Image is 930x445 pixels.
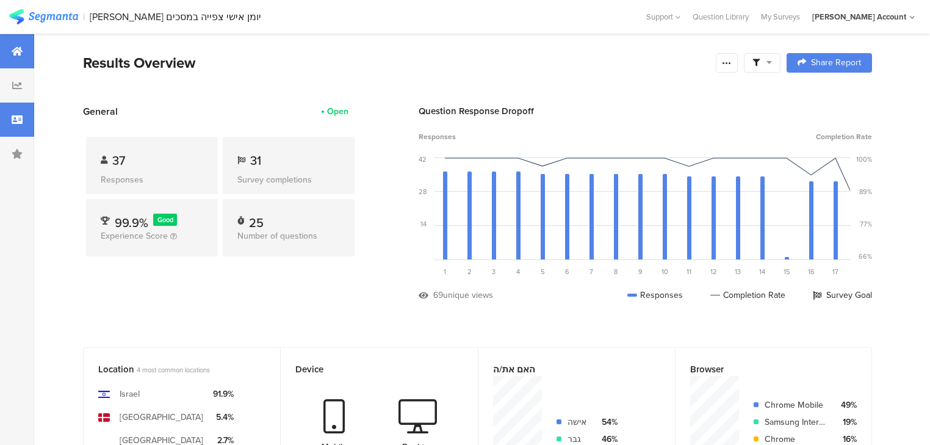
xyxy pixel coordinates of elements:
[812,11,906,23] div: [PERSON_NAME] Account
[237,230,317,242] span: Number of questions
[759,267,765,277] span: 14
[627,289,683,302] div: Responses
[614,267,618,277] span: 8
[492,267,496,277] span: 3
[419,187,427,197] div: 28
[98,363,245,376] div: Location
[589,267,593,277] span: 7
[120,388,140,400] div: Israel
[661,267,668,277] span: 10
[687,11,755,23] a: Question Library
[137,365,210,375] span: 4 most common locations
[765,416,826,429] div: Samsung Internet
[735,267,741,277] span: 13
[444,267,446,277] span: 1
[860,219,872,229] div: 77%
[327,105,348,118] div: Open
[856,154,872,164] div: 100%
[710,289,785,302] div: Completion Rate
[157,215,173,225] span: Good
[433,289,443,302] div: 69
[101,230,168,242] span: Experience Score
[811,59,861,67] span: Share Report
[813,289,872,302] div: Survey Goal
[467,267,472,277] span: 2
[115,214,148,232] span: 99.9%
[493,363,640,376] div: האם את/ה
[516,267,520,277] span: 4
[213,411,234,424] div: 5.4%
[237,173,340,186] div: Survey completions
[832,267,838,277] span: 17
[419,131,456,142] span: Responses
[765,399,826,411] div: Chrome Mobile
[816,131,872,142] span: Completion Rate
[755,11,806,23] a: My Surveys
[83,104,118,118] span: General
[541,267,545,277] span: 5
[859,187,872,197] div: 89%
[638,267,643,277] span: 9
[784,267,790,277] span: 15
[112,151,125,170] span: 37
[859,251,872,261] div: 66%
[419,154,427,164] div: 42
[443,289,493,302] div: unique views
[710,267,717,277] span: 12
[83,52,710,74] div: Results Overview
[596,416,618,429] div: 54%
[120,411,203,424] div: [GEOGRAPHIC_DATA]
[565,267,569,277] span: 6
[420,219,427,229] div: 14
[646,7,680,26] div: Support
[83,10,85,24] div: |
[690,363,837,376] div: Browser
[249,214,264,226] div: 25
[835,416,857,429] div: 19%
[213,388,234,400] div: 91.9%
[419,104,872,118] div: Question Response Dropoff
[295,363,442,376] div: Device
[9,9,78,24] img: segmanta logo
[101,173,203,186] div: Responses
[808,267,815,277] span: 16
[250,151,261,170] span: 31
[90,11,261,23] div: [PERSON_NAME] יומן אישי צפייה במסכים
[687,267,691,277] span: 11
[568,416,586,429] div: אישה
[835,399,857,411] div: 49%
